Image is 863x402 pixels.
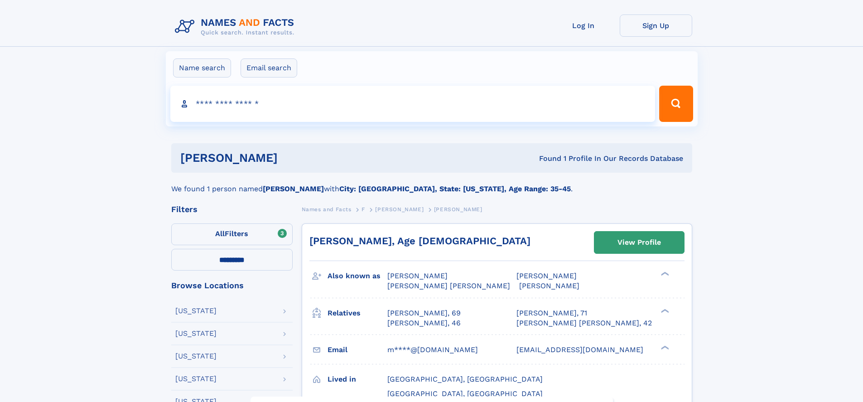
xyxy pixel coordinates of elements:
[659,86,693,122] button: Search Button
[171,281,293,290] div: Browse Locations
[328,305,387,321] h3: Relatives
[659,308,670,314] div: ❯
[387,389,543,398] span: [GEOGRAPHIC_DATA], [GEOGRAPHIC_DATA]
[175,353,217,360] div: [US_STATE]
[175,375,217,383] div: [US_STATE]
[387,281,510,290] span: [PERSON_NAME] [PERSON_NAME]
[328,268,387,284] h3: Also known as
[516,271,577,280] span: [PERSON_NAME]
[375,206,424,213] span: [PERSON_NAME]
[328,372,387,387] h3: Lived in
[375,203,424,215] a: [PERSON_NAME]
[547,15,620,37] a: Log In
[362,203,365,215] a: F
[302,203,352,215] a: Names and Facts
[434,206,482,213] span: [PERSON_NAME]
[659,271,670,277] div: ❯
[620,15,692,37] a: Sign Up
[173,58,231,77] label: Name search
[387,318,461,328] a: [PERSON_NAME], 46
[171,205,293,213] div: Filters
[175,307,217,315] div: [US_STATE]
[516,308,587,318] a: [PERSON_NAME], 71
[516,345,643,354] span: [EMAIL_ADDRESS][DOMAIN_NAME]
[408,154,683,164] div: Found 1 Profile In Our Records Database
[387,308,461,318] a: [PERSON_NAME], 69
[171,223,293,245] label: Filters
[241,58,297,77] label: Email search
[175,330,217,337] div: [US_STATE]
[387,375,543,383] span: [GEOGRAPHIC_DATA], [GEOGRAPHIC_DATA]
[387,271,448,280] span: [PERSON_NAME]
[180,152,409,164] h1: [PERSON_NAME]
[362,206,365,213] span: F
[171,173,692,194] div: We found 1 person named with .
[659,344,670,350] div: ❯
[519,281,579,290] span: [PERSON_NAME]
[263,184,324,193] b: [PERSON_NAME]
[617,232,661,253] div: View Profile
[215,229,225,238] span: All
[309,235,530,247] a: [PERSON_NAME], Age [DEMOGRAPHIC_DATA]
[594,232,684,253] a: View Profile
[516,318,652,328] a: [PERSON_NAME] [PERSON_NAME], 42
[170,86,656,122] input: search input
[339,184,571,193] b: City: [GEOGRAPHIC_DATA], State: [US_STATE], Age Range: 35-45
[171,15,302,39] img: Logo Names and Facts
[328,342,387,358] h3: Email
